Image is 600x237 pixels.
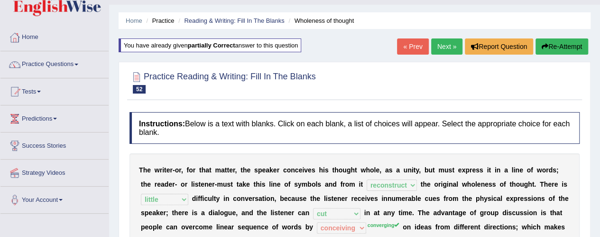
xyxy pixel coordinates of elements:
[162,166,164,174] b: i
[319,166,323,174] b: h
[425,166,429,174] b: b
[191,180,193,188] b: l
[489,180,492,188] b: s
[345,180,350,188] b: o
[370,166,374,174] b: o
[212,195,214,202] b: l
[254,166,258,174] b: s
[0,160,109,183] a: Strategy Videos
[168,180,172,188] b: e
[229,166,233,174] b: e
[427,180,431,188] b: e
[476,166,480,174] b: s
[185,180,187,188] b: r
[316,195,320,202] b: e
[497,166,501,174] b: n
[243,166,247,174] b: h
[133,85,146,94] span: 52
[262,180,266,188] b: s
[446,195,448,202] b: r
[477,180,481,188] b: e
[223,180,227,188] b: u
[212,180,214,188] b: r
[423,180,427,188] b: h
[266,166,269,174] b: a
[341,195,345,202] b: e
[283,166,287,174] b: c
[425,195,428,202] b: c
[215,180,217,188] b: -
[342,180,345,188] b: r
[544,180,548,188] b: h
[160,166,162,174] b: r
[540,180,544,188] b: T
[221,166,225,174] b: a
[476,195,480,202] b: p
[286,16,354,25] li: Wholeness of thought
[360,180,363,188] b: t
[186,166,189,174] b: f
[287,166,291,174] b: o
[266,195,270,202] b: o
[0,24,109,48] a: Home
[475,180,477,188] b: l
[242,180,246,188] b: k
[552,180,554,188] b: r
[233,166,235,174] b: r
[506,195,510,202] b: e
[247,166,250,174] b: e
[227,166,229,174] b: t
[328,195,332,202] b: s
[208,195,212,202] b: u
[536,166,542,174] b: w
[307,180,312,188] b: b
[449,180,453,188] b: n
[491,195,493,202] b: i
[298,166,302,174] b: e
[271,180,273,188] b: i
[295,195,299,202] b: u
[351,166,355,174] b: h
[198,180,201,188] b: t
[179,166,181,174] b: r
[198,195,200,202] b: f
[269,166,273,174] b: k
[287,195,291,202] b: c
[325,166,329,174] b: s
[468,195,472,202] b: e
[485,180,489,188] b: e
[447,180,449,188] b: i
[431,38,462,55] a: Next »
[181,180,185,188] b: o
[173,166,175,174] b: -
[246,180,250,188] b: e
[312,180,316,188] b: o
[304,166,308,174] b: v
[0,187,109,210] a: Your Account
[534,180,536,188] b: .
[143,166,148,174] b: h
[0,51,109,75] a: Practice Questions
[367,195,370,202] b: v
[396,166,400,174] b: a
[405,195,407,202] b: r
[325,180,329,188] b: a
[273,166,277,174] b: e
[381,195,383,202] b: i
[240,166,243,174] b: t
[172,180,175,188] b: r
[139,120,185,128] b: Instructions:
[200,195,203,202] b: f
[433,195,436,202] b: e
[274,195,276,202] b: ,
[184,17,284,24] a: Reading & Writing: Fill In The Blanks
[385,166,389,174] b: a
[548,166,553,174] b: d
[358,195,361,202] b: c
[444,166,449,174] b: u
[245,195,249,202] b: v
[340,180,342,188] b: f
[347,166,351,174] b: g
[458,166,462,174] b: e
[441,180,443,188] b: i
